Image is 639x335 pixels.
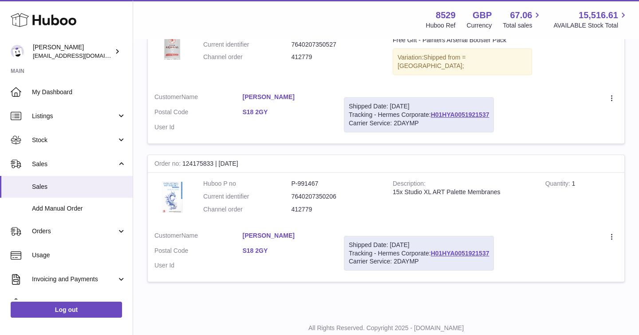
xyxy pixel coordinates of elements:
[154,247,243,257] dt: Postal Code
[154,232,181,239] span: Customer
[243,108,331,116] a: S18 2GY
[243,247,331,255] a: S18 2GY
[203,40,292,49] dt: Current identifier
[510,9,532,21] span: 67.06
[398,54,465,69] span: Shipped from = [GEOGRAPHIC_DATA];
[243,93,331,101] a: [PERSON_NAME]
[154,179,190,215] img: Redgrass-StudioXL-ART-Membrane-packaging01.jpg
[148,155,624,173] div: 124175833 | [DATE]
[203,205,292,214] dt: Channel order
[292,192,380,201] dd: 7640207350206
[503,9,542,30] a: 67.06 Total sales
[436,9,456,21] strong: 8529
[349,102,489,111] div: Shipped Date: [DATE]
[539,21,624,87] td: 1
[579,9,618,21] span: 15,516.61
[154,160,182,169] strong: Order no
[154,231,243,242] dt: Name
[32,227,117,235] span: Orders
[545,180,572,189] strong: Quantity
[503,21,542,30] span: Total sales
[154,108,243,119] dt: Postal Code
[33,52,130,59] span: [EMAIL_ADDRESS][DOMAIN_NAME]
[292,179,380,188] dd: P-991467
[393,188,532,196] div: 15x Studio XL ART Palette Membranes
[467,21,492,30] div: Currency
[11,45,24,58] img: admin@redgrass.ch
[349,241,489,249] div: Shipped Date: [DATE]
[11,302,122,318] a: Log out
[154,261,243,270] dt: User Id
[553,21,628,30] span: AVAILABLE Stock Total
[349,257,489,266] div: Carrier Service: 2DAYMP
[32,136,117,144] span: Stock
[154,93,181,100] span: Customer
[32,88,126,96] span: My Dashboard
[140,324,632,332] p: All Rights Reserved. Copyright 2025 - [DOMAIN_NAME]
[32,275,117,283] span: Invoicing and Payments
[32,112,117,120] span: Listings
[154,123,243,132] dt: User Id
[344,97,494,132] div: Tracking - Hermes Corporate:
[32,251,126,259] span: Usage
[203,53,292,61] dt: Channel order
[344,236,494,271] div: Tracking - Hermes Corporate:
[393,36,532,44] div: Free Gift - Painters Arsenal Booster Pack
[349,119,489,128] div: Carrier Service: 2DAYMP
[393,180,426,189] strong: Description
[33,43,113,60] div: [PERSON_NAME]
[154,93,243,104] dt: Name
[243,231,331,240] a: [PERSON_NAME]
[32,299,126,307] span: Cases
[154,28,190,63] img: Redgrass-painters-arsenal-booster-cards.jpg
[431,250,489,257] a: H01HYA0051921537
[292,205,380,214] dd: 412779
[393,48,532,75] div: Variation:
[32,183,126,191] span: Sales
[292,53,380,61] dd: 412779
[426,21,456,30] div: Huboo Ref
[203,179,292,188] dt: Huboo P no
[473,9,492,21] strong: GBP
[32,204,126,213] span: Add Manual Order
[32,160,117,168] span: Sales
[553,9,628,30] a: 15,516.61 AVAILABLE Stock Total
[292,40,380,49] dd: 7640207350527
[203,192,292,201] dt: Current identifier
[431,111,489,118] a: H01HYA0051921537
[539,173,624,225] td: 1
